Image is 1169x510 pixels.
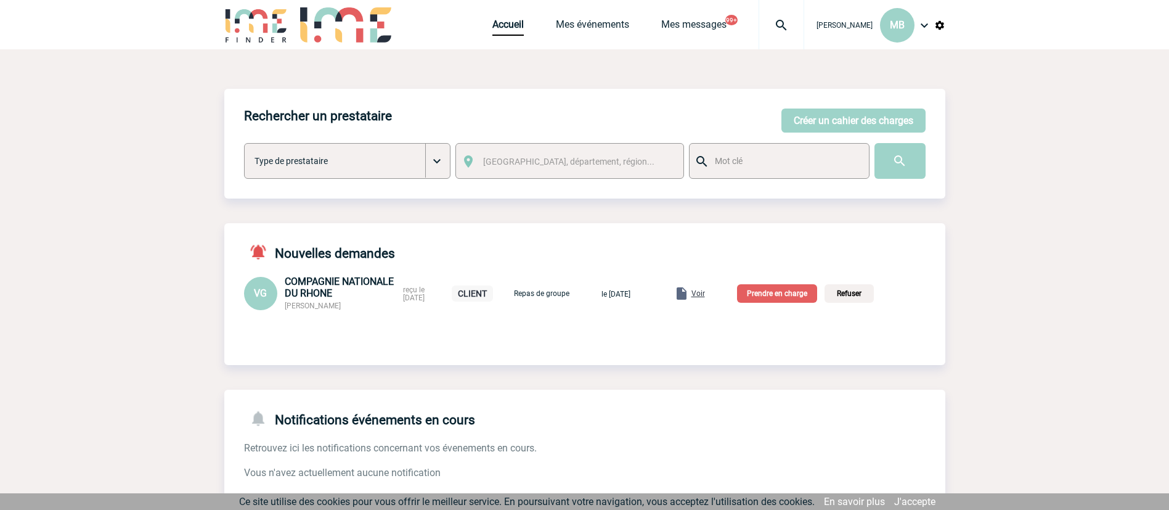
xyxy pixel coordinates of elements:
[824,496,885,508] a: En savoir plus
[674,286,689,301] img: folder.png
[403,286,425,302] span: reçu le [DATE]
[249,243,275,261] img: notifications-active-24-px-r.png
[601,290,630,298] span: le [DATE]
[239,496,815,508] span: Ce site utilise des cookies pour vous offrir le meilleur service. En poursuivant votre navigation...
[492,19,524,36] a: Accueil
[645,287,707,298] a: Voir
[556,19,629,36] a: Mes événements
[725,15,738,25] button: 99+
[244,467,441,479] span: Vous n'avez actuellement aucune notification
[244,109,392,123] h4: Rechercher un prestataire
[737,284,817,303] p: Prendre en charge
[244,442,537,454] span: Retrouvez ici les notifications concernant vos évenements en cours.
[691,289,705,298] span: Voir
[483,157,654,167] span: [GEOGRAPHIC_DATA], département, région...
[249,409,275,427] img: notifications-24-px-g.png
[511,289,572,298] p: Repas de groupe
[224,7,288,43] img: IME-Finder
[817,21,873,30] span: [PERSON_NAME]
[244,243,395,261] h4: Nouvelles demandes
[825,284,874,303] p: Refuser
[254,287,267,299] span: VG
[244,409,475,427] h4: Notifications événements en cours
[285,276,394,299] span: COMPAGNIE NATIONALE DU RHONE
[712,153,858,169] input: Mot clé
[890,19,905,31] span: MB
[894,496,935,508] a: J'accepte
[285,302,341,310] span: [PERSON_NAME]
[874,143,926,179] input: Submit
[452,286,493,302] p: CLIENT
[661,19,727,36] a: Mes messages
